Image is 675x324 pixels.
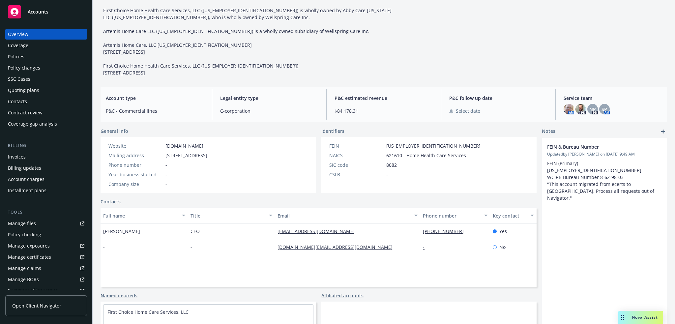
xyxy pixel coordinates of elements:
[420,208,490,223] button: Phone number
[5,163,87,173] a: Billing updates
[8,85,39,96] div: Quoting plans
[5,107,87,118] a: Contract review
[108,152,163,159] div: Mailing address
[8,63,40,73] div: Policy changes
[188,208,275,223] button: Title
[165,171,167,178] span: -
[8,119,57,129] div: Coverage gap analysis
[191,228,200,235] span: CEO
[5,29,87,40] a: Overview
[101,198,121,205] a: Contacts
[5,85,87,96] a: Quoting plans
[490,208,537,223] button: Key contact
[499,228,507,235] span: Yes
[329,171,384,178] div: CSLB
[5,209,87,216] div: Tools
[542,138,667,207] div: FEIN & Bureau NumberUpdatedby [PERSON_NAME] on [DATE] 9:49 AMFEIN (Primary) [US_EMPLOYER_IDENTIFI...
[618,311,663,324] button: Nova Assist
[8,152,26,162] div: Invoices
[335,107,433,114] span: $84,178.31
[8,218,36,229] div: Manage files
[5,263,87,274] a: Manage claims
[5,63,87,73] a: Policy changes
[329,162,384,168] div: SIC code
[8,285,58,296] div: Summary of insurance
[547,160,662,201] p: FEIN (Primary) [US_EMPLOYER_IDENTIFICATION_NUMBER] WCIRB Bureau Number 8-62-98-03 "This account m...
[8,241,50,251] div: Manage exposures
[5,274,87,285] a: Manage BORs
[5,40,87,51] a: Coverage
[632,314,658,320] span: Nova Assist
[101,128,128,134] span: General info
[8,51,24,62] div: Policies
[191,244,192,250] span: -
[5,229,87,240] a: Policy checking
[191,212,265,219] div: Title
[547,143,645,150] span: FEIN & Bureau Number
[220,95,318,102] span: Legal entity type
[101,208,188,223] button: Full name
[5,51,87,62] a: Policies
[321,292,364,299] a: Affiliated accounts
[386,171,388,178] span: -
[329,152,384,159] div: NAICS
[107,309,189,315] a: First Choice Home Care Services, LLC
[8,252,51,262] div: Manage certificates
[602,106,607,113] span: SP
[499,244,506,250] span: No
[329,142,384,149] div: FEIN
[106,95,204,102] span: Account type
[589,106,596,113] span: NP
[165,143,203,149] a: [DOMAIN_NAME]
[5,152,87,162] a: Invoices
[321,128,344,134] span: Identifiers
[165,181,167,188] span: -
[386,152,466,159] span: 621610 - Home Health Care Services
[618,311,627,324] div: Drag to move
[386,162,397,168] span: 8082
[449,95,547,102] span: P&C follow up date
[103,244,105,250] span: -
[5,252,87,262] a: Manage certificates
[108,181,163,188] div: Company size
[564,104,574,114] img: photo
[5,142,87,149] div: Billing
[8,74,30,84] div: SSC Cases
[659,128,667,135] a: add
[8,40,28,51] div: Coverage
[108,162,163,168] div: Phone number
[8,185,46,196] div: Installment plans
[275,208,420,223] button: Email
[108,171,163,178] div: Year business started
[5,174,87,185] a: Account charges
[5,241,87,251] a: Manage exposures
[278,228,360,234] a: [EMAIL_ADDRESS][DOMAIN_NAME]
[103,212,178,219] div: Full name
[101,292,137,299] a: Named insureds
[8,96,27,107] div: Contacts
[493,212,527,219] div: Key contact
[335,95,433,102] span: P&C estimated revenue
[106,107,204,114] span: P&C - Commercial lines
[8,29,28,40] div: Overview
[5,218,87,229] a: Manage files
[5,96,87,107] a: Contacts
[12,302,61,309] span: Open Client Navigator
[165,152,207,159] span: [STREET_ADDRESS]
[386,142,481,149] span: [US_EMPLOYER_IDENTIFICATION_NUMBER]
[108,142,163,149] div: Website
[8,163,41,173] div: Billing updates
[547,151,662,157] span: Updated by [PERSON_NAME] on [DATE] 9:49 AM
[8,174,44,185] div: Account charges
[564,95,662,102] span: Service team
[8,107,43,118] div: Contract review
[456,107,480,114] span: Select date
[8,229,41,240] div: Policy checking
[165,162,167,168] span: -
[278,244,398,250] a: [DOMAIN_NAME][EMAIL_ADDRESS][DOMAIN_NAME]
[220,107,318,114] span: C-corporation
[5,185,87,196] a: Installment plans
[542,128,555,135] span: Notes
[103,228,140,235] span: [PERSON_NAME]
